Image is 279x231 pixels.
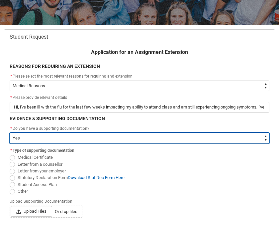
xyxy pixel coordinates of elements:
[68,175,125,180] a: Download Stat Dec Form Here
[10,95,67,100] span: Please provide relevant details
[55,208,77,215] span: Or drop files
[10,64,100,69] b: REASONS FOR REQUIRING AN EXTENSION
[10,95,12,100] abbr: required
[18,155,53,160] span: Medical Certificate
[13,74,133,79] span: Please select the most relevant reasons for requiring and extension
[18,162,62,167] span: Letter from a counsellor
[18,175,125,180] span: Statutory Declaration Form
[10,148,12,153] abbr: required
[10,34,48,40] span: Student Request
[10,116,105,121] b: EVIDENCE & SUPPORTING DOCUMENTATION
[13,148,74,153] span: Type of supporting documentation
[18,168,66,173] span: Letter from your employer
[10,126,12,131] abbr: required
[91,49,188,55] b: Application for an Assignment Extension
[11,206,52,217] span: Upload Files
[10,197,75,204] span: Upload Supporting Documentation
[18,182,57,187] span: Student Access Plan
[13,126,89,131] span: Do you have a supporting documentation?
[18,189,28,194] span: Other
[10,74,12,79] abbr: required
